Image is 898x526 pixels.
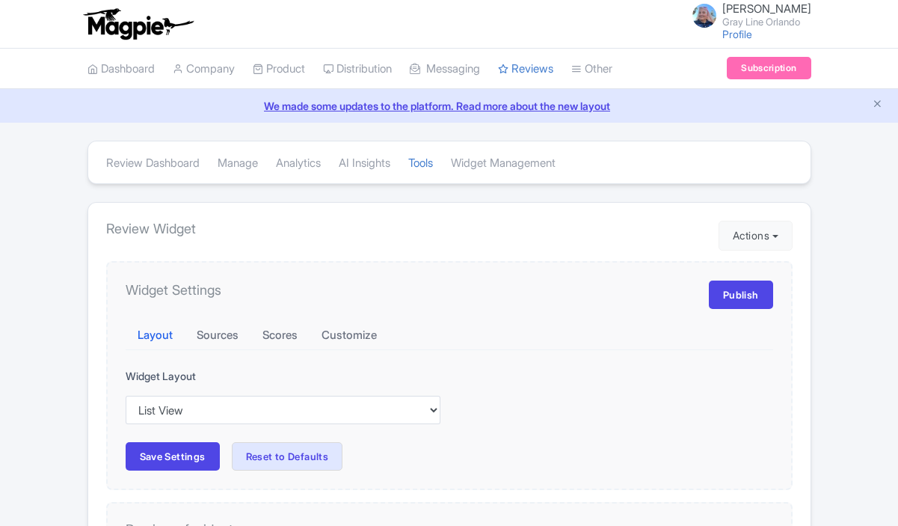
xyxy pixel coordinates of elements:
a: Widget Management [451,143,556,184]
button: Actions [719,221,793,251]
a: Messaging [410,49,480,90]
h4: Widget Settings [126,282,221,299]
button: Customize [310,321,389,350]
a: Tools [408,143,433,184]
a: Profile [722,28,752,40]
span: [PERSON_NAME] [722,1,811,16]
a: Other [571,49,612,90]
a: AI Insights [339,143,390,184]
a: Product [253,49,305,90]
button: Close announcement [872,97,883,114]
a: Review Dashboard [106,143,200,184]
h4: Review Widget [106,221,793,237]
small: Gray Line Orlando [722,17,811,27]
button: Reset to Defaults [232,442,343,471]
a: Publish [709,281,773,309]
button: Scores [250,321,310,350]
a: Reviews [498,49,553,90]
button: Layout [126,321,185,350]
a: Dashboard [87,49,155,90]
img: ymf3mfneirbfptja9aqw.jpg [692,4,716,28]
a: Analytics [276,143,321,184]
a: Company [173,49,235,90]
button: Save Settings [126,442,220,471]
a: We made some updates to the platform. Read more about the new layout [9,98,889,114]
img: logo-ab69f6fb50320c5b225c76a69d11143b.png [80,7,196,40]
a: Subscription [727,57,811,79]
a: Manage [218,143,258,184]
label: Widget Layout [126,368,440,384]
button: Sources [185,321,250,350]
a: Distribution [323,49,392,90]
a: [PERSON_NAME] Gray Line Orlando [683,3,811,27]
